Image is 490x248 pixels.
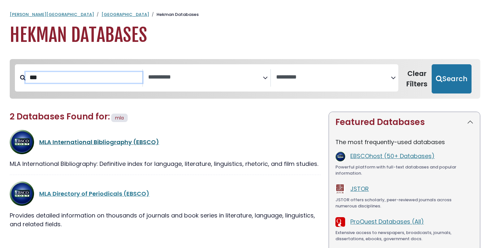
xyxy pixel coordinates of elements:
[10,11,480,18] nav: breadcrumb
[10,211,321,229] div: Provides detailed information on thousands of journals and book series in literature, language, l...
[335,164,473,177] div: Powerful platform with full-text databases and popular information.
[335,197,473,209] div: JSTOR offers scholarly, peer-reviewed journals across numerous disciplines.
[335,138,473,146] p: The most frequently-used databases
[149,11,199,18] li: Hekman Databases
[329,112,480,132] button: Featured Databases
[148,74,263,81] textarea: Search
[101,11,149,18] a: [GEOGRAPHIC_DATA]
[26,72,142,83] input: Search database by title or keyword
[10,11,94,18] a: [PERSON_NAME][GEOGRAPHIC_DATA]
[350,152,435,160] a: EBSCOhost (50+ Databases)
[350,185,369,193] a: JSTOR
[276,74,391,81] textarea: Search
[39,138,159,146] a: MLA International Bibliography (EBSCO)
[402,64,432,93] button: Clear Filters
[10,111,110,122] span: 2 Databases Found for:
[335,229,473,242] div: Extensive access to newspapers, broadcasts, journals, dissertations, ebooks, government docs.
[432,64,472,93] button: Submit for Search Results
[10,159,321,168] div: MLA International Bibliography: Definitive index for language, literature, linguistics, rhetoric,...
[10,24,480,46] h1: Hekman Databases
[115,115,124,121] span: mla
[10,59,480,99] nav: Search filters
[39,190,149,198] a: MLA Directory of Periodicals (EBSCO)
[350,217,424,226] a: ProQuest Databases (All)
